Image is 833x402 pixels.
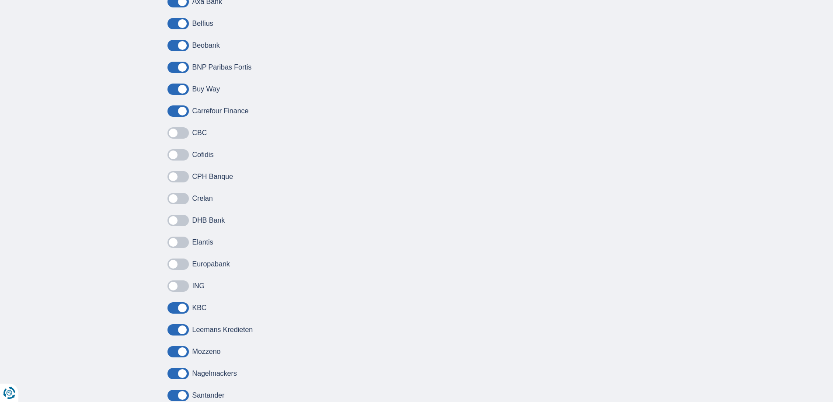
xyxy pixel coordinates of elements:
[192,42,220,49] label: Beobank
[192,304,207,312] label: KBC
[192,151,214,159] label: Cofidis
[192,238,213,246] label: Elantis
[192,173,233,181] label: CPH Banque
[192,85,220,93] label: Buy Way
[192,195,213,203] label: Crelan
[192,63,252,71] label: BNP Paribas Fortis
[192,260,230,268] label: Europabank
[192,282,205,290] label: ING
[192,217,225,224] label: DHB Bank
[192,348,221,356] label: Mozzeno
[192,129,207,137] label: CBC
[192,392,225,399] label: Santander
[192,20,213,28] label: Belfius
[192,107,249,115] label: Carrefour Finance
[192,370,237,378] label: Nagelmackers
[192,326,253,334] label: Leemans Kredieten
